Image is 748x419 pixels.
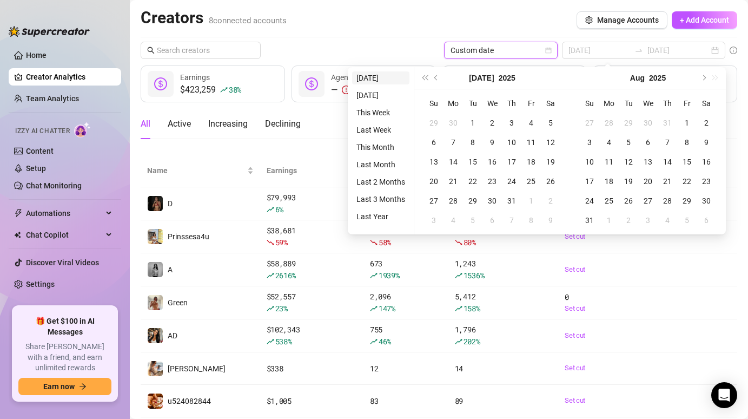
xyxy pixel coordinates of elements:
div: 21 [661,175,674,188]
div: $ 52,557 [267,291,357,315]
td: 2025-08-05 [463,211,482,230]
div: 12 [622,155,635,168]
img: Green [148,295,163,310]
span: fall [370,239,378,246]
div: 18 [525,155,538,168]
td: 2025-07-30 [482,191,502,211]
div: 8 [466,136,479,149]
td: 2025-07-26 [541,172,560,191]
span: 59 % [275,237,288,247]
td: 2025-07-07 [443,133,463,152]
div: 31 [583,214,596,227]
span: fall [455,239,462,246]
div: 3 [505,116,518,129]
div: 673 [370,258,442,281]
td: 2025-08-20 [638,172,658,191]
div: 8 [525,214,538,227]
a: Set cut [565,303,641,314]
span: dollar-circle [154,77,167,90]
div: 30 [486,194,499,207]
td: 2025-08-12 [619,152,638,172]
span: Earnings [267,165,348,176]
div: 9 [700,136,713,149]
td: 2025-07-13 [424,152,443,172]
td: 2025-08-09 [697,133,716,152]
th: Th [658,94,677,113]
td: 2025-08-27 [638,191,658,211]
div: 23 [700,175,713,188]
li: [DATE] [352,71,409,84]
div: 16 [700,155,713,168]
div: Agency Revenue [331,71,398,83]
span: swap-right [634,46,643,55]
div: 26 [622,194,635,207]
span: 158 % [464,303,480,313]
div: $ 79,993 [267,192,357,215]
td: 2025-08-25 [599,191,619,211]
div: 3 [583,136,596,149]
a: Content [26,147,54,155]
td: 2025-07-08 [463,133,482,152]
div: 8 [680,136,693,149]
div: 18 [603,175,615,188]
td: 2025-08-31 [580,211,599,230]
div: 29 [427,116,440,129]
td: 2025-08-04 [599,133,619,152]
td: 2025-06-30 [443,113,463,133]
div: 4 [603,136,615,149]
div: 31 [505,194,518,207]
a: Set cut [565,264,641,275]
span: calendar [545,47,552,54]
div: 16 [486,155,499,168]
span: Custom date [451,42,551,58]
span: Automations [26,205,103,222]
div: 17 [583,175,596,188]
td: 2025-08-03 [424,211,443,230]
div: Declining [265,117,301,130]
div: 19 [544,155,557,168]
td: 2025-07-30 [638,113,658,133]
div: Increasing [208,117,248,130]
div: 30 [447,116,460,129]
h2: Creators [141,8,287,28]
span: exclamation-circle [342,86,350,94]
div: $423,259 [180,83,241,96]
div: 6 [486,214,499,227]
th: Tu [619,94,638,113]
td: 2025-08-23 [697,172,716,191]
td: 2025-08-14 [658,152,677,172]
div: 15 [680,155,693,168]
div: 1 [680,116,693,129]
td: 2025-08-21 [658,172,677,191]
a: Chat Monitoring [26,181,82,190]
img: u524082844 [148,394,163,409]
td: 2025-07-09 [482,133,502,152]
td: 2025-08-26 [619,191,638,211]
li: Last Year [352,210,409,223]
div: 9 [544,214,557,227]
th: We [638,94,658,113]
td: 2025-08-18 [599,172,619,191]
li: Last 3 Months [352,193,409,206]
span: 6 % [275,204,283,214]
div: 14 [447,155,460,168]
div: 30 [700,194,713,207]
span: rise [370,305,378,312]
div: 19 [622,175,635,188]
td: 2025-07-29 [463,191,482,211]
td: 2025-09-05 [677,211,697,230]
th: We [482,94,502,113]
span: 80 % [464,237,476,247]
td: 2025-07-31 [502,191,521,211]
td: 2025-08-01 [677,113,697,133]
div: 24 [583,194,596,207]
td: 2025-08-08 [677,133,697,152]
div: 13 [641,155,654,168]
td: 2025-07-06 [424,133,443,152]
td: 2025-08-04 [443,211,463,230]
td: 2025-07-20 [424,172,443,191]
div: 2 [544,194,557,207]
td: 2025-08-10 [580,152,599,172]
td: 2025-08-22 [677,172,697,191]
td: 2025-08-06 [482,211,502,230]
